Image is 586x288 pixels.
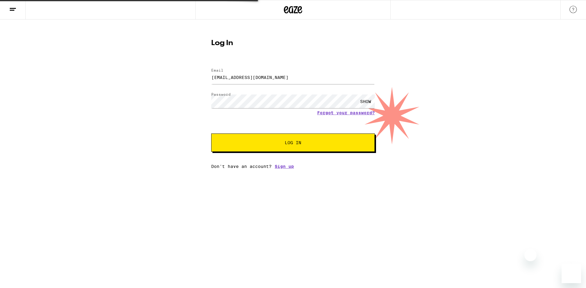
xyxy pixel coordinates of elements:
[211,70,375,84] input: Email
[211,40,375,47] h1: Log In
[211,92,231,96] label: Password
[356,94,375,108] div: SHOW
[524,249,537,261] iframe: Close message
[562,264,581,283] iframe: Button to launch messaging window
[211,68,223,72] label: Email
[211,133,375,152] button: Log In
[285,140,301,145] span: Log In
[275,164,294,169] a: Sign up
[317,110,375,115] a: Forgot your password?
[211,164,375,169] div: Don't have an account?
